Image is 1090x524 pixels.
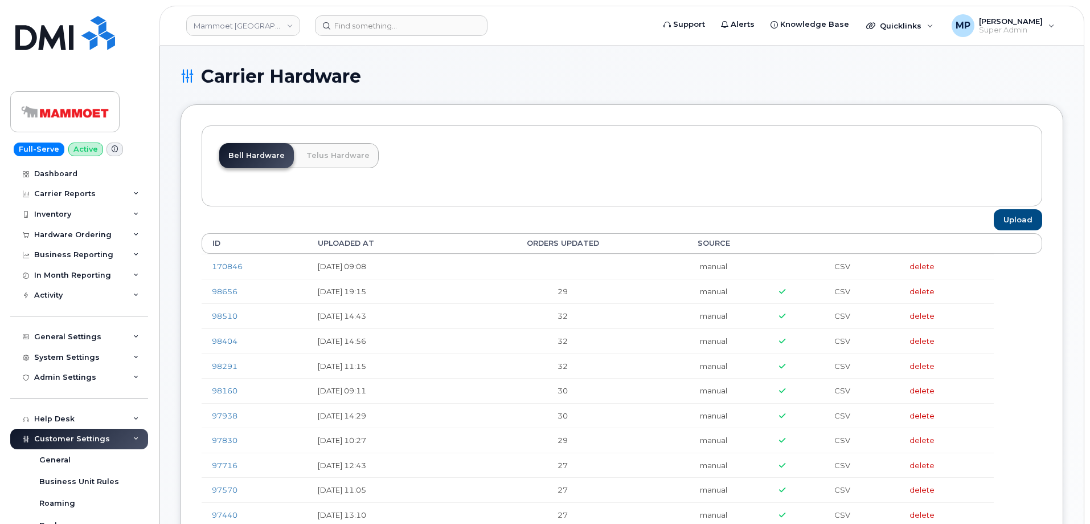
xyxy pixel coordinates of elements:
[659,254,769,279] td: manual
[909,386,935,395] a: delete
[212,311,237,320] a: 98510
[467,303,659,328] td: 32
[824,428,899,453] td: CSV
[779,363,785,370] i: Parsed at: 2024-04-25 11:15
[202,233,308,254] th: ID
[308,428,466,453] td: 2024-04-15 10:27
[467,378,659,403] td: 30
[308,279,466,304] td: 2024-05-01 19:15
[467,279,659,304] td: 29
[909,311,935,320] a: delete
[824,354,899,379] td: CSV
[308,233,466,254] th: UPLOADED AT
[308,303,466,328] td: 2024-04-29 14:43
[779,387,785,395] i: Parsed at: 2024-04-23 09:11
[1040,474,1081,515] iframe: Messenger Launcher
[181,66,1063,86] h1: Carrier Hardware
[909,262,935,271] a: delete
[659,303,769,328] td: manual
[212,287,237,296] a: 98656
[779,338,785,345] i: Parsed at: 2024-04-26 14:56
[779,511,785,519] i: Parsed at: 2024-04-08 13:10
[212,510,237,519] a: 97440
[659,428,769,453] td: manual
[212,336,237,346] a: 98404
[659,378,769,403] td: manual
[909,485,935,494] a: delete
[824,328,899,354] td: CSV
[308,354,466,379] td: 2024-04-25 11:15
[467,233,659,254] th: ORDERS UPDATED
[909,510,935,519] a: delete
[467,453,659,478] td: 27
[212,461,237,470] a: 97716
[824,477,899,502] td: CSV
[467,354,659,379] td: 32
[212,361,237,371] a: 98291
[909,287,935,296] a: delete
[297,143,379,168] a: Telus Hardware
[659,328,769,354] td: manual
[212,485,237,494] a: 97570
[308,403,466,428] td: 2024-04-17 14:29
[779,486,785,494] i: Parsed at: 2024-04-10 11:05
[308,254,466,279] td: 2025-09-16 09:08
[824,378,899,403] td: CSV
[909,436,935,445] a: delete
[824,403,899,428] td: CSV
[212,436,237,445] a: 97830
[659,279,769,304] td: manual
[779,312,785,320] i: Parsed at: 2024-04-29 14:43
[779,412,785,420] i: Parsed at: 2024-04-17 14:29
[212,386,237,395] a: 98160
[219,143,294,168] a: Bell Hardware
[308,477,466,502] td: 2024-04-10 11:05
[779,288,785,295] i: Parsed at: 2024-05-01 19:15
[212,262,243,271] a: 170846
[308,453,466,478] td: 2024-04-12 12:43
[659,233,769,254] th: SOURCE
[909,461,935,470] a: delete
[659,477,769,502] td: manual
[308,328,466,354] td: 2024-04-26 14:56
[909,411,935,420] a: delete
[909,361,935,371] a: delete
[659,354,769,379] td: manual
[467,428,659,453] td: 29
[467,328,659,354] td: 32
[659,453,769,478] td: manual
[824,254,899,279] td: CSV
[212,411,237,420] a: 97938
[308,378,466,403] td: 2024-04-23 09:11
[824,303,899,328] td: CSV
[994,209,1042,230] a: Upload
[824,279,899,304] td: CSV
[467,477,659,502] td: 27
[659,403,769,428] td: manual
[779,462,785,469] i: Parsed at: 2024-04-12 12:43
[779,437,785,444] i: Parsed at: 2024-04-15 10:27
[824,453,899,478] td: CSV
[909,336,935,346] a: delete
[467,403,659,428] td: 30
